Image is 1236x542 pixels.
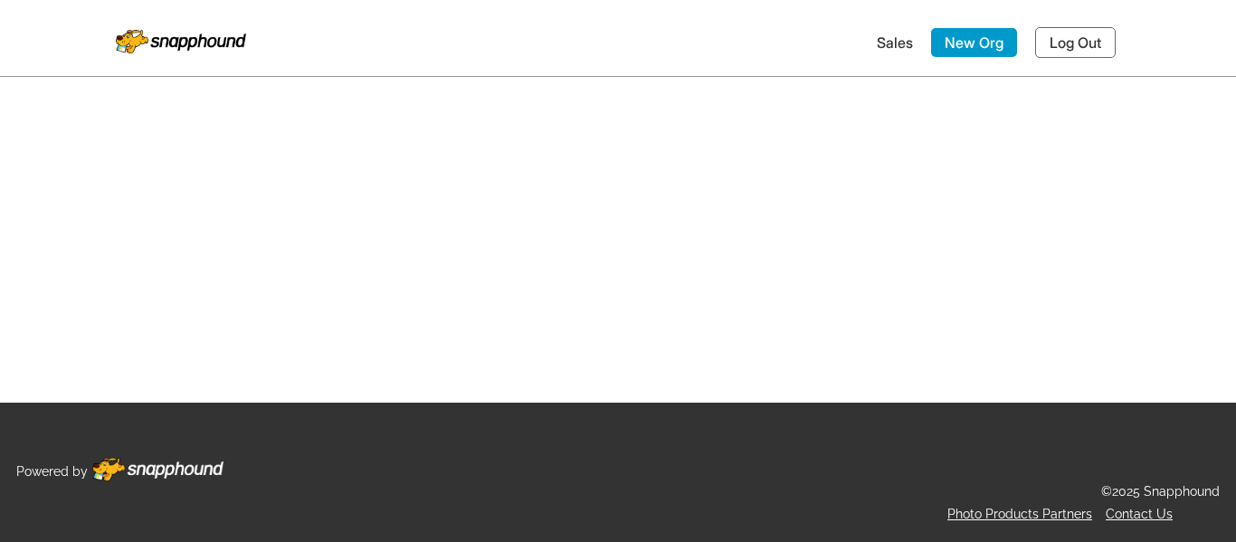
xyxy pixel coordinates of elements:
[1035,27,1116,58] a: Log Out
[116,23,246,53] img: Snapphound Logo
[931,28,1017,57] a: New Org
[877,33,913,52] a: Sales
[16,461,88,483] p: Powered by
[1101,480,1220,503] p: ©2025 Snapphound
[947,507,1092,521] a: Photo Products Partners
[1106,507,1173,521] a: Contact Us
[92,458,223,481] img: Footer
